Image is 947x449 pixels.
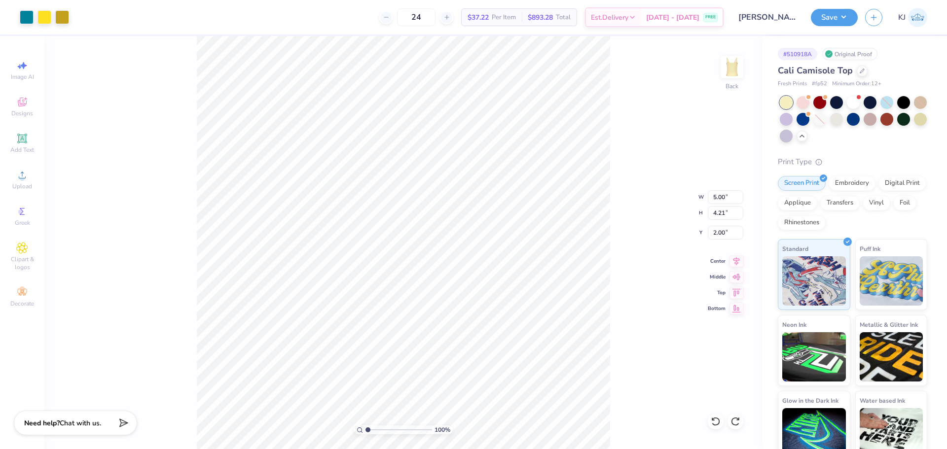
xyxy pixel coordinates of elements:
[829,176,875,191] div: Embroidery
[782,243,808,254] span: Standard
[722,57,742,77] img: Back
[468,12,489,23] span: $37.22
[860,395,905,406] span: Water based Ink
[893,196,916,210] div: Foil
[10,300,34,308] span: Decorate
[708,258,726,265] span: Center
[778,215,826,230] div: Rhinestones
[832,80,881,88] span: Minimum Order: 12 +
[705,14,716,21] span: FREE
[898,8,927,27] a: KJ
[5,255,39,271] span: Clipart & logos
[860,332,923,381] img: Metallic & Glitter Ink
[528,12,553,23] span: $893.28
[778,176,826,191] div: Screen Print
[908,8,927,27] img: Kendra Jingco
[646,12,699,23] span: [DATE] - [DATE]
[778,196,817,210] div: Applique
[10,146,34,154] span: Add Text
[15,219,30,227] span: Greek
[822,48,877,60] div: Original Proof
[708,305,726,312] span: Bottom
[731,7,803,27] input: Untitled Design
[860,243,880,254] span: Puff Ink
[11,73,34,81] span: Image AI
[60,418,101,428] span: Chat with us.
[778,80,807,88] span: Fresh Prints
[591,12,628,23] span: Est. Delivery
[863,196,890,210] div: Vinyl
[812,80,827,88] span: # fp52
[782,256,846,306] img: Standard
[860,319,918,330] span: Metallic & Glitter Ink
[782,332,846,381] img: Neon Ink
[24,418,60,428] strong: Need help?
[820,196,860,210] div: Transfers
[492,12,516,23] span: Per Item
[860,256,923,306] img: Puff Ink
[435,425,450,434] span: 100 %
[726,82,738,91] div: Back
[811,9,858,26] button: Save
[898,12,906,23] span: KJ
[778,48,817,60] div: # 510918A
[708,274,726,280] span: Middle
[556,12,571,23] span: Total
[11,109,33,117] span: Designs
[782,395,838,406] span: Glow in the Dark Ink
[778,156,927,168] div: Print Type
[12,182,32,190] span: Upload
[878,176,926,191] div: Digital Print
[397,8,436,26] input: – –
[778,65,853,76] span: Cali Camisole Top
[708,289,726,296] span: Top
[782,319,806,330] span: Neon Ink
